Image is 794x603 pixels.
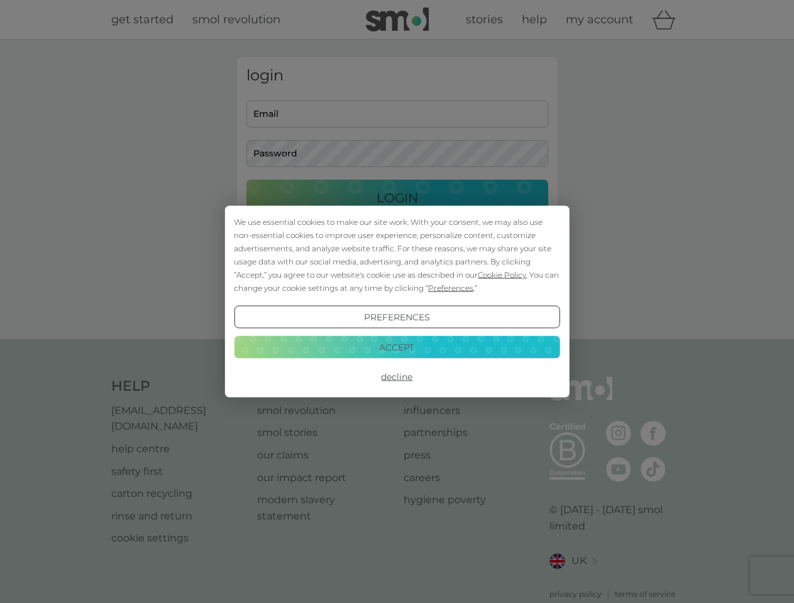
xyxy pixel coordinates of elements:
[234,215,560,295] div: We use essential cookies to make our site work. With your consent, we may also use non-essential ...
[478,270,526,280] span: Cookie Policy
[224,206,569,398] div: Cookie Consent Prompt
[428,283,473,293] span: Preferences
[234,366,560,388] button: Decline
[234,335,560,358] button: Accept
[234,306,560,329] button: Preferences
